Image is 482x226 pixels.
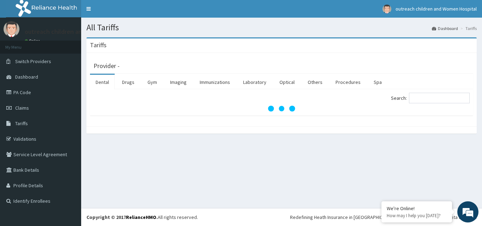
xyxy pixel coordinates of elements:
p: How may I help you today? [387,213,447,219]
a: Optical [274,75,300,90]
a: Imaging [164,75,192,90]
span: outreach children and Women Hospital [396,6,477,12]
a: Laboratory [237,75,272,90]
img: User Image [4,21,19,37]
strong: Copyright © 2017 . [86,214,158,220]
img: User Image [382,5,391,13]
a: Drugs [116,75,140,90]
h3: Provider - [94,63,120,69]
a: RelianceHMO [126,214,156,220]
a: Immunizations [194,75,236,90]
span: Tariffs [15,120,28,127]
a: Gym [142,75,163,90]
input: Search: [409,93,470,103]
a: Dashboard [432,25,458,31]
a: Online [25,38,42,43]
h1: All Tariffs [86,23,477,32]
span: Claims [15,105,29,111]
footer: All rights reserved. [81,208,482,226]
p: outreach children and Women Hospital [25,29,132,35]
span: Dashboard [15,74,38,80]
a: Dental [90,75,115,90]
h3: Tariffs [90,42,107,48]
span: Switch Providers [15,58,51,65]
li: Tariffs [459,25,477,31]
a: Spa [368,75,387,90]
a: Procedures [330,75,366,90]
div: We're Online! [387,205,447,212]
div: Redefining Heath Insurance in [GEOGRAPHIC_DATA] using Telemedicine and Data Science! [290,214,477,221]
label: Search: [391,93,470,103]
svg: audio-loading [267,94,296,123]
a: Others [302,75,328,90]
